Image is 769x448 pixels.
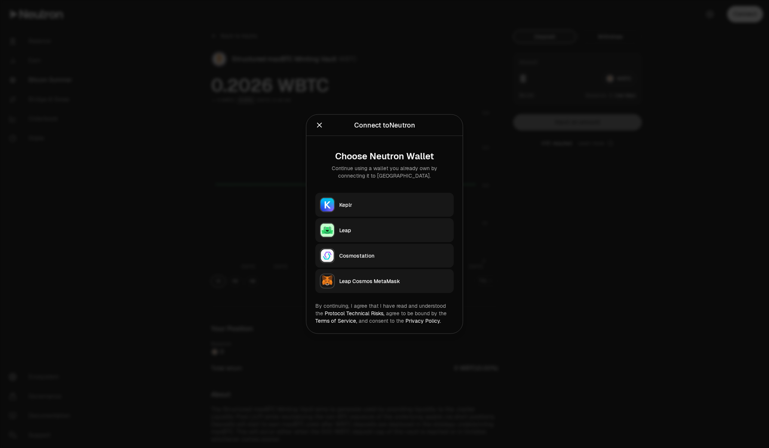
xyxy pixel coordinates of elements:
img: Cosmostation [321,249,334,263]
button: LeapLeap [315,218,454,242]
div: By continuing, I agree that I have read and understood the agree to be bound by the and consent t... [315,302,454,325]
div: Keplr [339,201,449,209]
div: Leap Cosmos MetaMask [339,277,449,285]
img: Leap Cosmos MetaMask [321,274,334,288]
div: Choose Neutron Wallet [321,151,448,162]
div: Leap [339,227,449,234]
button: Close [315,120,324,131]
button: CosmostationCosmostation [315,244,454,268]
a: Protocol Technical Risks, [325,310,384,317]
img: Keplr [321,198,334,212]
button: KeplrKeplr [315,193,454,217]
a: Terms of Service, [315,317,357,324]
a: Privacy Policy. [405,317,441,324]
button: Leap Cosmos MetaMaskLeap Cosmos MetaMask [315,269,454,293]
div: Continue using a wallet you already own by connecting it to [GEOGRAPHIC_DATA]. [321,165,448,179]
div: Connect to Neutron [354,120,415,131]
img: Leap [321,224,334,237]
div: Cosmostation [339,252,449,260]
